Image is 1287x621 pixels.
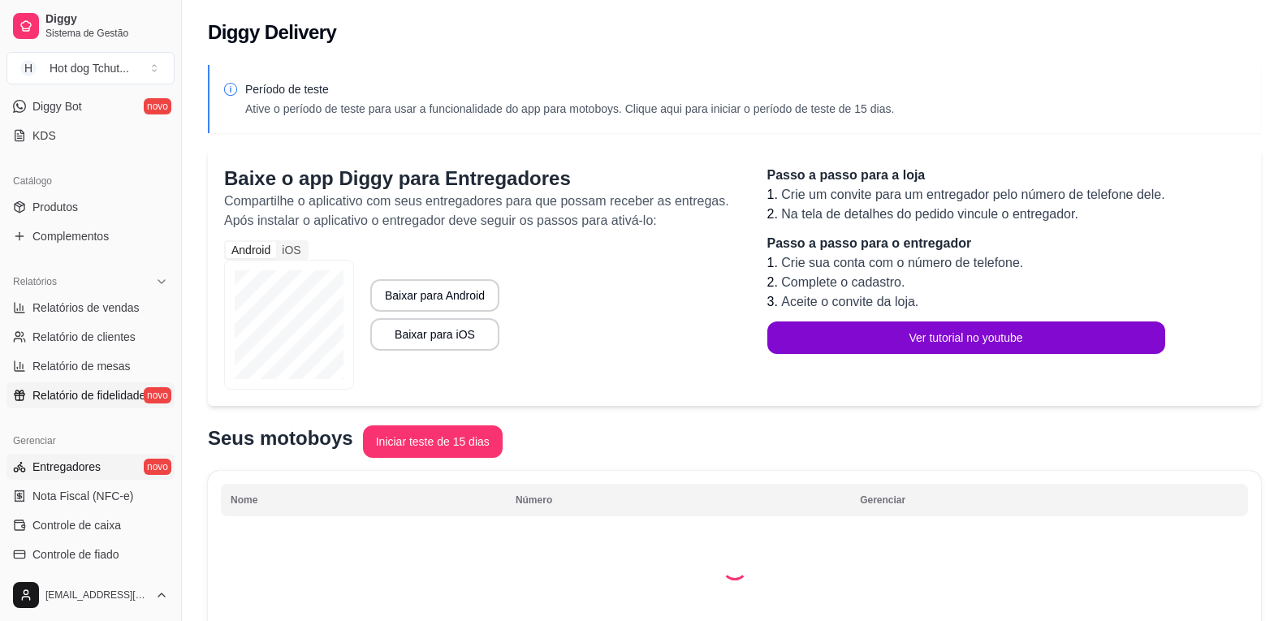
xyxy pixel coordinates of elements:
a: Produtos [6,194,175,220]
li: 3. [767,292,1165,312]
a: Relatório de fidelidadenovo [6,382,175,408]
a: Relatório de clientes [6,324,175,350]
span: Sistema de Gestão [45,27,168,40]
span: Controle de fiado [32,546,119,563]
h2: Diggy Delivery [208,19,336,45]
div: Hot dog Tchut ... [50,60,129,76]
p: Seus motoboys [208,425,353,451]
span: Complete o cadastro. [781,275,905,289]
a: Entregadoresnovo [6,454,175,480]
div: Loading [722,554,748,580]
span: Complementos [32,228,109,244]
li: 1. [767,185,1165,205]
button: Iniciar teste de 15 dias [363,425,503,458]
li: 2. [767,205,1165,224]
p: Compartilhe o aplicativo com seus entregadores para que possam receber as entregas. Após instalar... [224,192,735,231]
span: Nota Fiscal (NFC-e) [32,488,133,504]
p: Ative o período de teste para usar a funcionalidade do app para motoboys. Clique aqui para inicia... [245,101,894,117]
span: Entregadores [32,459,101,475]
p: Passo a passo para o entregador [767,234,1165,253]
a: Complementos [6,223,175,249]
div: Gerenciar [6,428,175,454]
span: Relatório de clientes [32,329,136,345]
a: KDS [6,123,175,149]
span: Diggy [45,12,168,27]
span: H [20,60,37,76]
span: Relatório de fidelidade [32,387,145,403]
div: Android [226,242,276,258]
span: KDS [32,127,56,144]
a: Controle de fiado [6,541,175,567]
p: Período de teste [245,81,894,97]
button: Baixar para Android [370,279,499,312]
div: Catálogo [6,168,175,194]
span: Controle de caixa [32,517,121,533]
a: Relatórios de vendas [6,295,175,321]
span: Na tela de detalhes do pedido vincule o entregador. [781,207,1078,221]
li: 1. [767,253,1165,273]
span: Produtos [32,199,78,215]
a: Nota Fiscal (NFC-e) [6,483,175,509]
div: iOS [276,242,306,258]
button: Ver tutorial no youtube [767,321,1165,354]
span: Relatórios de vendas [32,300,140,316]
span: Relatórios [13,275,57,288]
button: Select a team [6,52,175,84]
button: [EMAIL_ADDRESS][DOMAIN_NAME] [6,576,175,615]
p: Passo a passo para a loja [767,166,1165,185]
a: Relatório de mesas [6,353,175,379]
span: Crie um convite para um entregador pelo número de telefone dele. [781,188,1164,201]
span: Relatório de mesas [32,358,131,374]
a: Controle de caixa [6,512,175,538]
a: DiggySistema de Gestão [6,6,175,45]
span: Diggy Bot [32,98,82,114]
span: Crie sua conta com o número de telefone. [781,256,1023,270]
li: 2. [767,273,1165,292]
span: Aceite o convite da loja. [781,295,918,308]
span: [EMAIL_ADDRESS][DOMAIN_NAME] [45,589,149,602]
p: Baixe o app Diggy para Entregadores [224,166,735,192]
button: Baixar para iOS [370,318,499,351]
a: Diggy Botnovo [6,93,175,119]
